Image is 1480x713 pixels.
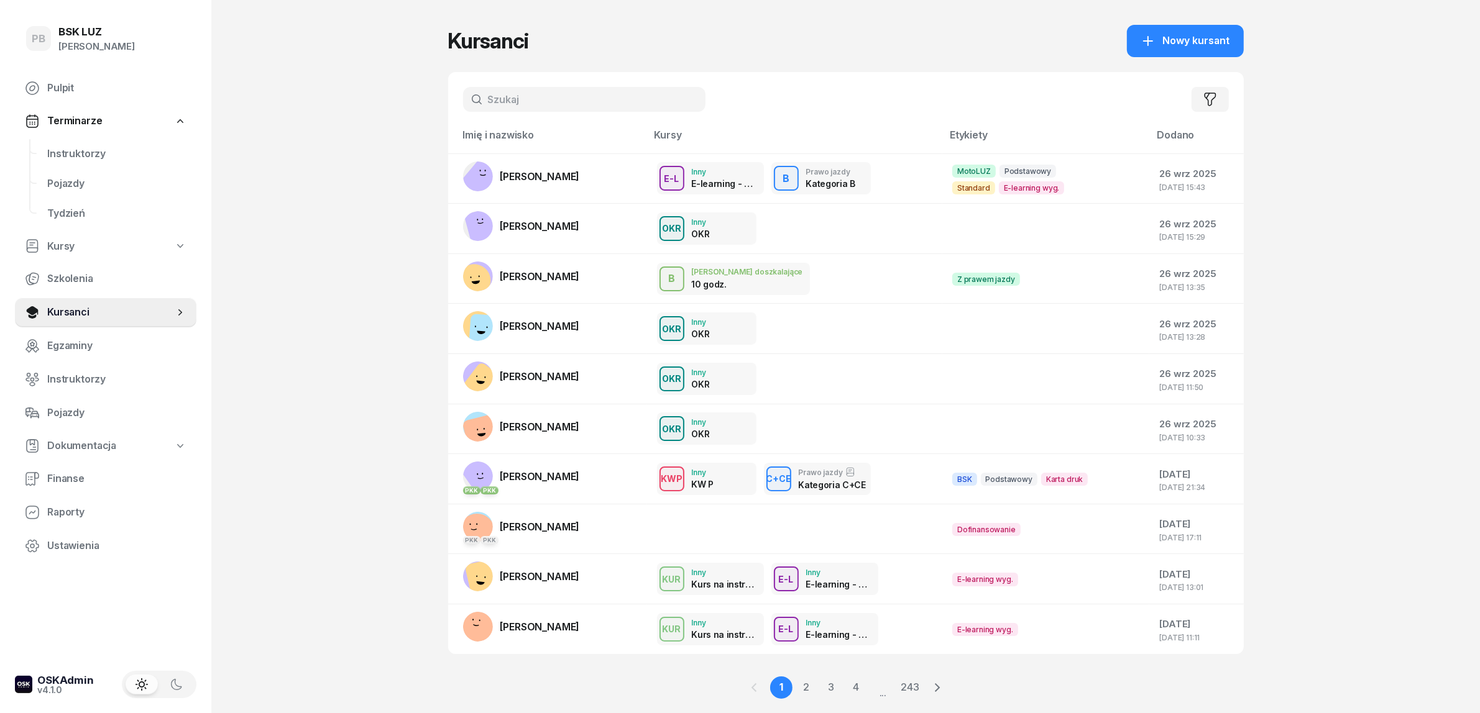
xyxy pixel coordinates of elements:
[47,113,102,129] span: Terminarze
[766,466,791,491] button: C+CE
[1159,634,1233,642] div: [DATE] 11:11
[1159,483,1233,491] div: [DATE] 21:34
[845,676,867,699] a: 4
[1041,473,1088,486] span: Karta druk
[657,220,686,236] div: OKR
[660,617,684,642] button: KUR
[463,536,481,544] div: PKK
[692,619,756,627] div: Inny
[32,34,45,44] span: PB
[463,461,580,491] a: PKKPKK[PERSON_NAME]
[37,675,94,686] div: OSKAdmin
[500,470,580,483] span: [PERSON_NAME]
[1159,383,1233,391] div: [DATE] 11:50
[657,321,686,337] div: OKR
[774,166,799,191] button: B
[47,80,186,96] span: Pulpit
[692,479,714,489] div: KW P
[47,338,186,354] span: Egzaminy
[37,686,94,694] div: v4.1.0
[47,238,75,255] span: Kursy
[952,523,1021,536] span: Dofinansowanie
[1159,283,1233,291] div: [DATE] 13:35
[1159,583,1233,591] div: [DATE] 13:01
[806,619,871,627] div: Inny
[660,416,684,441] button: OKR
[1159,316,1233,332] div: 26 wrz 2025
[37,199,196,229] a: Tydzień
[1159,216,1233,232] div: 26 wrz 2025
[58,39,135,55] div: [PERSON_NAME]
[795,676,817,699] a: 2
[1163,33,1230,49] span: Nowy kursant
[1159,266,1233,282] div: 26 wrz 2025
[692,168,756,176] div: Inny
[692,218,710,226] div: Inny
[806,568,871,576] div: Inny
[463,361,580,391] a: [PERSON_NAME]
[15,73,196,103] a: Pulpit
[774,621,799,637] div: E-L
[647,127,943,153] th: Kursy
[1159,434,1233,442] div: [DATE] 10:33
[692,579,756,589] div: Kurs na instruktora
[15,432,196,460] a: Dokumentacja
[806,168,855,176] div: Prawo jazdy
[15,676,32,693] img: logo-xs-dark@2x.png
[1159,333,1233,341] div: [DATE] 13:28
[47,371,186,388] span: Instruktorzy
[656,471,687,486] div: KWP
[658,571,686,587] div: KUR
[1159,233,1233,241] div: [DATE] 15:29
[1159,183,1233,191] div: [DATE] 15:43
[480,536,499,544] div: PKK
[15,107,196,135] a: Terminarze
[1159,416,1233,432] div: 26 wrz 2025
[448,30,529,52] h1: Kursanci
[660,316,684,341] button: OKR
[15,297,196,327] a: Kursanci
[999,181,1065,194] span: E-learning wyg.
[500,520,580,533] span: [PERSON_NAME]
[37,139,196,169] a: Instruktorzy
[15,331,196,361] a: Egzaminy
[952,473,977,486] span: BSK
[1159,166,1233,182] div: 26 wrz 2025
[37,169,196,199] a: Pojazdy
[500,270,580,283] span: [PERSON_NAME]
[47,176,186,192] span: Pojazdy
[820,676,842,699] a: 3
[47,146,186,162] span: Instruktorzy
[660,166,684,191] button: E-L
[15,464,196,494] a: Finanse
[500,620,580,633] span: [PERSON_NAME]
[1159,534,1233,542] div: [DATE] 17:11
[58,27,135,37] div: BSK LUZ
[692,629,756,640] div: Kurs na instruktora
[778,168,794,189] div: B
[692,329,710,339] div: OKR
[660,216,684,241] button: OKR
[692,429,710,439] div: OKR
[500,420,580,433] span: [PERSON_NAME]
[1159,516,1233,532] div: [DATE]
[660,171,684,186] div: E-L
[15,531,196,561] a: Ustawienia
[770,676,793,699] a: 1
[47,304,174,320] span: Kursanci
[463,161,580,191] a: [PERSON_NAME]
[1159,366,1233,382] div: 26 wrz 2025
[1149,127,1243,153] th: Dodano
[806,178,855,189] div: Kategoria B
[806,579,871,589] div: E-learning - 90 dni
[952,573,1018,586] span: E-learning wyg.
[500,220,580,232] span: [PERSON_NAME]
[660,466,684,491] button: KWP
[761,471,796,486] div: C+CE
[500,170,580,183] span: [PERSON_NAME]
[463,612,580,642] a: [PERSON_NAME]
[463,561,580,591] a: [PERSON_NAME]
[774,617,799,642] button: E-L
[47,538,186,554] span: Ustawienia
[500,320,580,332] span: [PERSON_NAME]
